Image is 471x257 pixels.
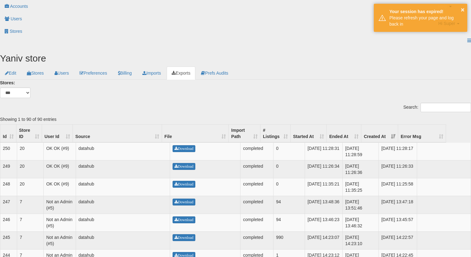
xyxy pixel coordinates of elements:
th: Store ID: activate to sort column ascending [17,125,42,143]
td: 248 [0,178,17,196]
td: OK OK (#9) [44,178,76,196]
td: [DATE] 11:35:25 [343,178,379,196]
td: 20 [17,143,44,160]
td: [DATE] 13:47:18 [379,196,417,214]
td: [DATE] 13:46:23 [305,214,343,231]
a: Stores [22,67,49,80]
a: Exports [167,67,195,80]
a: Download [173,234,195,241]
td: [DATE] 13:51:46 [343,196,379,214]
td: 20 [17,160,44,178]
a: Billing [113,67,137,80]
td: datahub [76,160,170,178]
a: Imports [137,67,166,80]
td: [DATE] 11:28:31 [305,143,343,160]
td: 94 [274,214,305,231]
td: OK OK (#9) [44,143,76,160]
th: File: activate to sort column ascending [162,125,229,143]
span: Download [174,236,193,240]
td: completed [240,196,274,214]
td: 7 [17,231,44,249]
td: [DATE] 11:26:36 [343,160,379,178]
span: Users [11,16,22,21]
span: Stores [10,29,22,34]
span: Accounts [10,4,28,9]
span: Help [438,3,447,9]
th: Import Path: activate to sort column ascending [229,125,260,143]
td: datahub [76,143,170,160]
th: Error Msg: activate to sort column ascending [398,125,446,143]
td: 20 [17,178,44,196]
td: [DATE] 11:28:59 [343,143,379,160]
input: Search: [421,103,471,112]
td: datahub [76,196,170,214]
td: [DATE] 14:22:57 [379,231,417,249]
span: Download [174,182,193,186]
td: 0 [274,160,305,178]
td: datahub [76,214,170,231]
span: Download [174,200,193,204]
a: Users [50,67,74,80]
div: Please refresh your page and log back in [389,15,463,27]
td: [DATE] 13:48:36 [305,196,343,214]
a: Download [173,181,195,188]
td: 247 [0,196,17,214]
div: Your session has expired! [389,8,463,15]
button: × [461,7,464,13]
a: Prefs Audits [196,67,233,80]
a: Download [173,216,195,223]
td: 990 [274,231,305,249]
td: [DATE] 11:28:17 [379,143,417,160]
td: [DATE] 11:26:33 [379,160,417,178]
td: completed [240,214,274,231]
td: [DATE] 11:35:21 [305,178,343,196]
a: Download [173,199,195,205]
td: [DATE] 13:45:57 [379,214,417,231]
td: OK OK (#9) [44,160,76,178]
td: 245 [0,231,17,249]
td: completed [240,178,274,196]
a: Download [173,145,195,152]
th: Ended At: activate to sort column ascending [327,125,361,143]
td: completed [240,231,274,249]
th: Source: activate to sort column ascending [73,125,162,143]
th: Created At: activate to sort column ascending [361,125,398,143]
td: Not an Admin (#5) [44,196,76,214]
td: datahub [76,178,170,196]
span: Download [174,165,193,168]
td: 246 [0,214,17,231]
td: [DATE] 14:23:07 [305,231,343,249]
label: Search: [403,103,471,112]
td: Not an Admin (#5) [44,231,76,249]
td: 94 [274,196,305,214]
td: [DATE] 11:26:34 [305,160,343,178]
td: 0 [274,143,305,160]
td: datahub [76,231,170,249]
td: completed [240,160,274,178]
td: [DATE] 14:23:10 [343,231,379,249]
span: Download [174,218,193,222]
td: 249 [0,160,17,178]
span: Download [174,147,193,151]
td: [DATE] 13:46:32 [343,214,379,231]
a: Download [173,163,195,170]
th: # Listings: activate to sort column ascending [260,125,291,143]
td: 250 [0,143,17,160]
a: Preferences [74,67,112,80]
th: Started At: activate to sort column ascending [291,125,327,143]
td: 7 [17,214,44,231]
td: completed [240,143,274,160]
td: 0 [274,178,305,196]
td: 7 [17,196,44,214]
th: Id: activate to sort column ascending [0,125,17,143]
td: Not an Admin (#5) [44,214,76,231]
td: [DATE] 11:25:58 [379,178,417,196]
th: User Id: activate to sort column ascending [42,125,73,143]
